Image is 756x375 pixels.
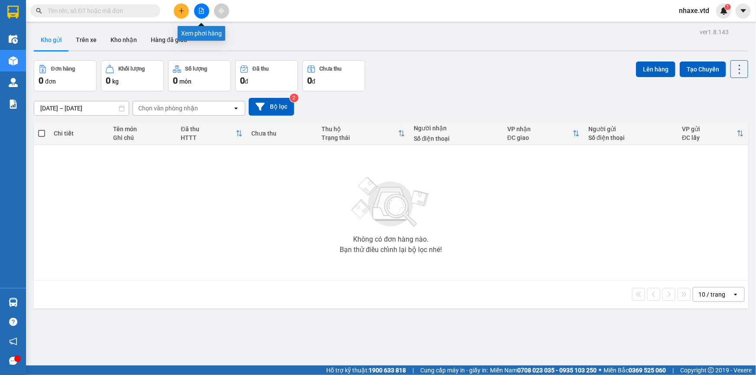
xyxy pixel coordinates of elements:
div: Thu hộ [322,126,398,133]
div: Đã thu [181,126,236,133]
div: Chưa thu [320,66,342,72]
span: đ [312,78,315,85]
span: nhaxe.vtd [672,5,716,16]
div: Chưa thu [251,130,313,137]
span: file-add [198,8,204,14]
button: Số lượng0món [168,60,231,91]
span: notification [9,337,17,346]
span: aim [218,8,224,14]
span: | [412,365,414,375]
span: 0 [39,75,43,86]
span: 0 [173,75,178,86]
span: Miền Nam [490,365,597,375]
strong: 0369 525 060 [629,367,666,374]
span: món [179,78,191,85]
span: Miền Bắc [604,365,666,375]
span: search [36,8,42,14]
div: ĐC lấy [682,134,737,141]
span: ⚪️ [599,369,601,372]
span: 0 [240,75,245,86]
button: caret-down [736,3,751,19]
div: Trạng thái [322,134,398,141]
div: Số điện thoại [414,135,499,142]
button: plus [174,3,189,19]
span: 1 [726,4,729,10]
span: message [9,357,17,365]
button: Kho nhận [104,29,144,50]
div: VP nhận [507,126,573,133]
div: Chi tiết [54,130,104,137]
svg: open [732,291,739,298]
button: Lên hàng [636,61,675,77]
div: Người nhận [414,125,499,132]
img: warehouse-icon [9,35,18,44]
img: icon-new-feature [720,7,728,15]
sup: 2 [290,94,299,102]
button: Kho gửi [34,29,69,50]
button: Hàng đã giao [144,29,194,50]
img: logo-vxr [7,6,19,19]
th: Toggle SortBy [503,122,584,145]
button: Đơn hàng0đơn [34,60,97,91]
div: Tên món [113,126,172,133]
svg: open [233,105,240,112]
span: 0 [307,75,312,86]
span: Hỗ trợ kỹ thuật: [326,365,406,375]
div: Chọn văn phòng nhận [138,104,198,113]
div: Số điện thoại [588,134,673,141]
button: Đã thu0đ [235,60,298,91]
sup: 1 [725,4,731,10]
div: Số lượng [185,66,208,72]
img: warehouse-icon [9,298,18,307]
input: Select a date range. [34,101,129,115]
span: | [672,365,674,375]
span: kg [112,78,119,85]
img: warehouse-icon [9,56,18,65]
th: Toggle SortBy [318,122,409,145]
div: Khối lượng [118,66,145,72]
span: caret-down [740,7,747,15]
span: plus [178,8,185,14]
span: đơn [45,78,56,85]
div: ver 1.8.143 [700,27,729,37]
button: aim [214,3,229,19]
div: Người gửi [588,126,673,133]
div: Đã thu [253,66,269,72]
button: file-add [194,3,209,19]
div: 10 / trang [698,290,725,299]
span: đ [245,78,248,85]
button: Khối lượng0kg [101,60,164,91]
input: Tìm tên, số ĐT hoặc mã đơn [48,6,150,16]
div: Đơn hàng [51,66,75,72]
span: Cung cấp máy in - giấy in: [420,365,488,375]
span: question-circle [9,318,17,326]
span: copyright [708,367,714,373]
span: 0 [106,75,110,86]
img: warehouse-icon [9,78,18,87]
div: VP gửi [682,126,737,133]
img: solution-icon [9,100,18,109]
img: svg+xml;base64,PHN2ZyBjbGFzcz0ibGlzdC1wbHVnX19zdmciIHhtbG5zPSJodHRwOi8vd3d3LnczLm9yZy8yMDAwL3N2Zy... [347,172,434,233]
strong: 1900 633 818 [369,367,406,374]
div: HTTT [181,134,236,141]
th: Toggle SortBy [177,122,247,145]
button: Trên xe [69,29,104,50]
strong: 0708 023 035 - 0935 103 250 [517,367,597,374]
button: Bộ lọc [249,98,294,116]
button: Tạo Chuyến [680,61,726,77]
div: Ghi chú [113,134,172,141]
button: Chưa thu0đ [302,60,365,91]
div: ĐC giao [507,134,573,141]
div: Không có đơn hàng nào. [353,236,428,243]
th: Toggle SortBy [678,122,748,145]
div: Bạn thử điều chỉnh lại bộ lọc nhé! [340,246,442,253]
